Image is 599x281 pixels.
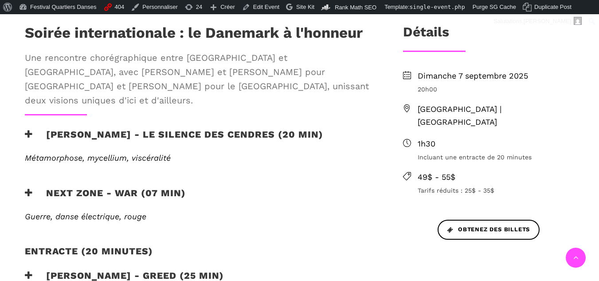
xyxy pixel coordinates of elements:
[296,4,314,10] span: Site Kit
[25,24,363,46] h1: Soirée internationale : le Danemark à l'honneur
[418,186,575,195] span: Tarifs réduits : 25$ - 35$
[335,4,376,11] span: Rank Math SEO
[418,152,575,162] span: Incluant une entracte de 20 minutes
[25,51,374,107] span: Une rencontre chorégraphique entre [GEOGRAPHIC_DATA] et [GEOGRAPHIC_DATA], avec [PERSON_NAME] et ...
[438,220,540,240] a: Obtenez des billets
[490,14,585,28] a: Salutations,
[418,171,575,184] span: 49$ - 55$
[25,245,153,268] h4: entracte (20 minutes)
[25,129,323,151] h3: [PERSON_NAME] - Le silence des cendres (20 min)
[403,24,449,46] h3: Détails
[25,187,186,210] h3: next zone - WAR (07 min)
[25,153,171,162] span: Métamorphose, mycellium, viscéralité
[25,212,146,221] span: Guerre, danse électrique, rouge
[447,225,530,234] span: Obtenez des billets
[524,18,571,24] span: [PERSON_NAME]
[410,4,465,10] span: single-event.php
[418,84,575,94] span: 20h00
[418,103,575,129] span: [GEOGRAPHIC_DATA] | [GEOGRAPHIC_DATA]
[418,70,575,83] span: Dimanche 7 septembre 2025
[418,138,575,150] span: 1h30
